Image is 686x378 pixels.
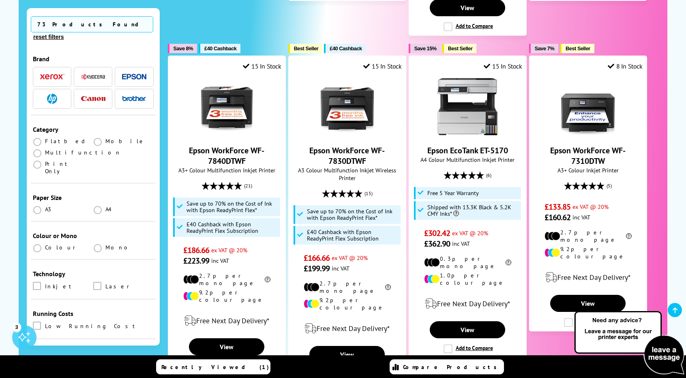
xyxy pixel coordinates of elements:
span: Laser [105,282,133,291]
button: HP [38,93,67,104]
span: Save 7% [535,45,554,52]
a: Epson EcoTank ET-5170 [427,145,508,156]
span: Flatbed [45,137,88,145]
span: inc VAT [332,264,349,272]
span: £133.85 [545,202,571,212]
button: Kyocera [79,71,108,82]
button: Best Seller [560,44,594,53]
a: Epson WorkForce WF-7830DTWF [309,145,385,166]
div: Brand [33,55,154,63]
button: Save 8% [168,44,197,53]
button: Canon [79,93,108,104]
div: 15 In Stock [363,62,401,70]
div: 15 In Stock [484,62,522,70]
button: Brother [120,93,149,104]
span: Free 5 Year Warranty [427,190,479,196]
span: £223.99 [183,256,210,266]
div: 15 In Stock [243,62,281,70]
img: Open Live Chat window [572,310,686,376]
a: Epson WorkForce WF-7310DTW [550,145,626,166]
button: Best Seller [442,44,477,53]
span: Save 15% [414,45,437,52]
span: A3+ Colour Inkjet Printer [534,166,643,174]
a: View [430,321,505,338]
a: Compare Products [390,359,504,374]
div: Paper Size [33,193,154,202]
span: (6) [486,168,491,183]
li: 9.2p per colour page [183,289,270,303]
span: Mobile [105,137,146,145]
div: modal_delivery [413,292,522,315]
li: 0.3p per mono page [424,255,511,270]
a: Epson WorkForce WF-7840DTWF [189,145,264,166]
a: Epson EcoTank ET-5170 [437,131,498,139]
span: Save up to 70% on the Cost of Ink with Epson ReadyPrint Flex* [307,208,399,221]
div: modal_delivery [534,266,643,289]
li: 1.0p per colour page [424,272,511,286]
div: 3 [12,322,21,331]
span: Best Seller [448,45,473,52]
span: £302.42 [424,228,450,238]
div: 8 In Stock [608,62,643,70]
img: Canon [81,96,105,101]
img: Epson WorkForce WF-7840DTWF [196,76,257,137]
a: View [189,338,264,355]
li: 2.7p per mono page [545,229,632,243]
img: HP [47,94,57,104]
div: Technology [33,270,154,278]
img: Epson WorkForce WF-7830DTWF [317,76,377,137]
button: £40 Cashback [324,44,366,53]
button: Save 7% [529,44,558,53]
span: £40 Cashback with Epson ReadyPrint Flex Subscription [307,229,399,242]
span: (5) [607,178,612,193]
a: Epson WorkForce WF-7310DTW [557,131,618,139]
a: View [309,346,385,363]
span: ex VAT @ 20% [452,229,488,237]
span: A4 [105,206,113,213]
span: Low Running Cost [45,322,139,331]
a: Recently Viewed (1) [156,359,270,374]
span: Best Seller [566,45,590,52]
span: (15) [364,186,373,201]
span: £160.62 [545,212,571,223]
span: A4 Colour Multifunction Inkjet Printer [413,156,522,163]
button: Best Seller [288,44,323,53]
span: A3+ Colour Multifunction Inkjet Printer [172,166,281,174]
img: Brother [122,96,146,101]
span: £186.66 [183,245,210,256]
span: £40 Cashback [330,45,362,52]
span: Best Seller [294,45,319,52]
span: 73 Products Found [31,16,153,32]
span: £199.99 [304,263,330,274]
div: Category [33,125,154,133]
div: modal_delivery [172,309,281,332]
span: (21) [244,178,252,193]
label: Add to Compare [444,344,493,353]
span: ex VAT @ 20% [332,254,368,262]
button: Save 15% [409,44,441,53]
span: £362.90 [424,238,450,249]
img: Xerox [40,74,64,80]
span: Recently Viewed (1) [161,363,269,371]
span: Shipped with 13.3K Black & 5.2K CMY Inks* [427,204,519,217]
span: inc VAT [452,240,470,247]
li: 2.7p per mono page [183,272,270,287]
div: modal_delivery [293,317,402,340]
a: Epson WorkForce WF-7840DTWF [196,131,257,139]
a: Epson WorkForce WF-7830DTWF [317,131,377,139]
div: Colour or Mono [33,232,154,240]
span: Compare Products [403,363,501,371]
span: ex VAT @ 20% [211,246,247,254]
li: 2.7p per mono page [304,280,391,294]
img: Epson [122,74,146,80]
span: £40 Cashback [204,45,236,52]
span: ex VAT @ 20% [572,203,609,210]
span: A3 Colour Multifunction Inkjet Wireless Printer [293,166,402,182]
span: Colour [45,244,79,251]
span: Save 8% [174,45,193,52]
span: Inkjet [45,282,75,291]
button: Xerox [38,71,67,82]
img: Epson EcoTank ET-5170 [437,76,498,137]
span: A3 [45,206,52,213]
li: 9.2p per colour page [545,245,632,260]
